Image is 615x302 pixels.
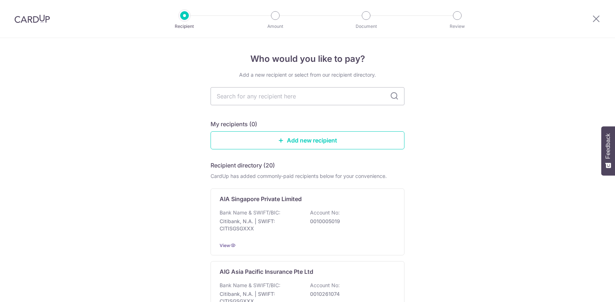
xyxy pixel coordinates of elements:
p: AIA Singapore Private Limited [220,195,302,203]
p: Bank Name & SWIFT/BIC: [220,209,280,216]
p: Recipient [158,23,211,30]
p: Document [339,23,393,30]
a: View [220,243,230,248]
div: CardUp has added commonly-paid recipients below for your convenience. [211,173,404,180]
p: AIG Asia Pacific Insurance Pte Ltd [220,267,313,276]
p: 0010261074 [310,290,391,298]
button: Feedback - Show survey [601,126,615,175]
a: Add new recipient [211,131,404,149]
p: Citibank, N.A. | SWIFT: CITISGSGXXX [220,218,301,232]
p: Bank Name & SWIFT/BIC: [220,282,280,289]
img: CardUp [14,14,50,23]
p: Review [430,23,484,30]
h4: Who would you like to pay? [211,52,404,65]
p: Account No: [310,209,340,216]
h5: My recipients (0) [211,120,257,128]
p: 0010005019 [310,218,391,225]
span: Feedback [605,133,611,159]
input: Search for any recipient here [211,87,404,105]
div: Add a new recipient or select from our recipient directory. [211,71,404,78]
iframe: Opens a widget where you can find more information [569,280,608,298]
h5: Recipient directory (20) [211,161,275,170]
p: Account No: [310,282,340,289]
p: Amount [249,23,302,30]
